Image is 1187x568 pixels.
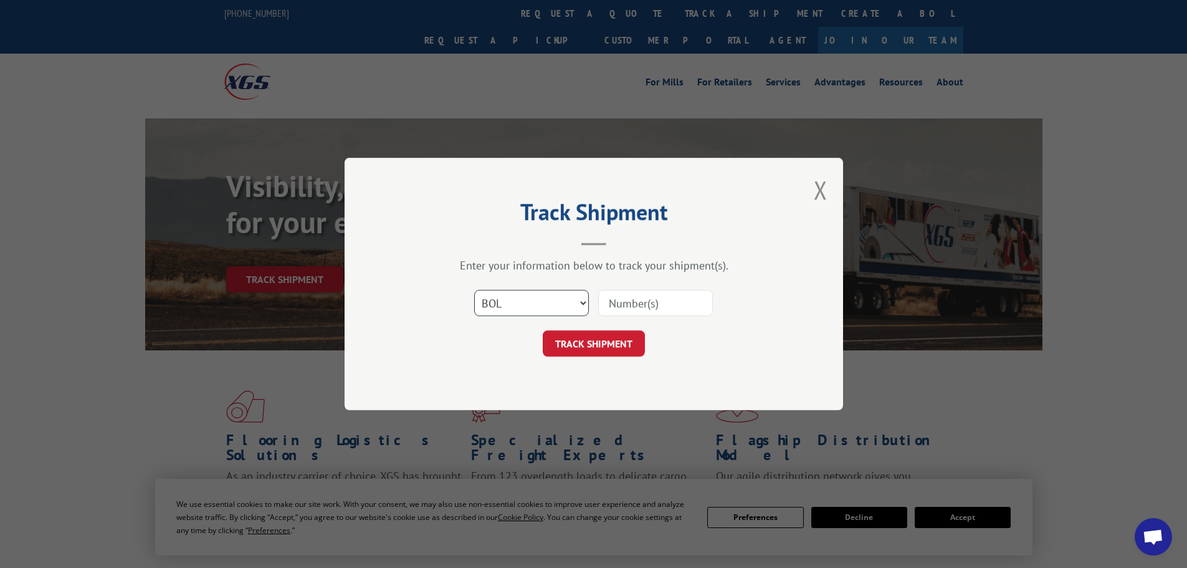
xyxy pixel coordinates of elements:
input: Number(s) [598,290,713,316]
div: Enter your information below to track your shipment(s). [407,258,781,272]
div: Open chat [1135,518,1172,556]
button: Close modal [814,173,827,206]
h2: Track Shipment [407,203,781,227]
button: TRACK SHIPMENT [543,330,645,357]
